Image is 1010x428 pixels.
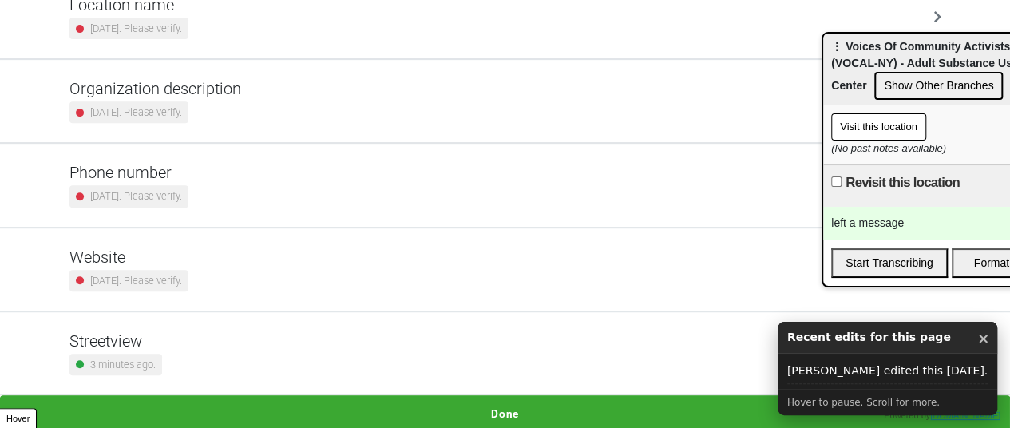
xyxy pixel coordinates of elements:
h5: Streetview [69,331,162,351]
div: Recent edits for this page [778,322,997,354]
h5: Website [69,248,188,267]
button: Show Other Branches [874,72,1003,100]
a: [DOMAIN_NAME] [930,410,1000,420]
div: [PERSON_NAME] edited this [DATE]. [787,359,988,384]
h5: Phone number [69,163,188,182]
button: Start Transcribing [831,248,948,278]
i: (No past notes available) [831,142,946,154]
h5: Organization description [69,79,241,98]
small: [DATE]. Please verify. [90,105,182,120]
small: [DATE]. Please verify. [90,21,182,36]
button: Visit this location [831,113,926,141]
label: Revisit this location [846,173,960,192]
small: [DATE]. Please verify. [90,273,182,288]
small: 3 minutes ago. [90,357,156,372]
small: [DATE]. Please verify. [90,188,182,204]
div: Hover to pause. Scroll for more. [778,389,997,415]
button: × [977,328,989,349]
